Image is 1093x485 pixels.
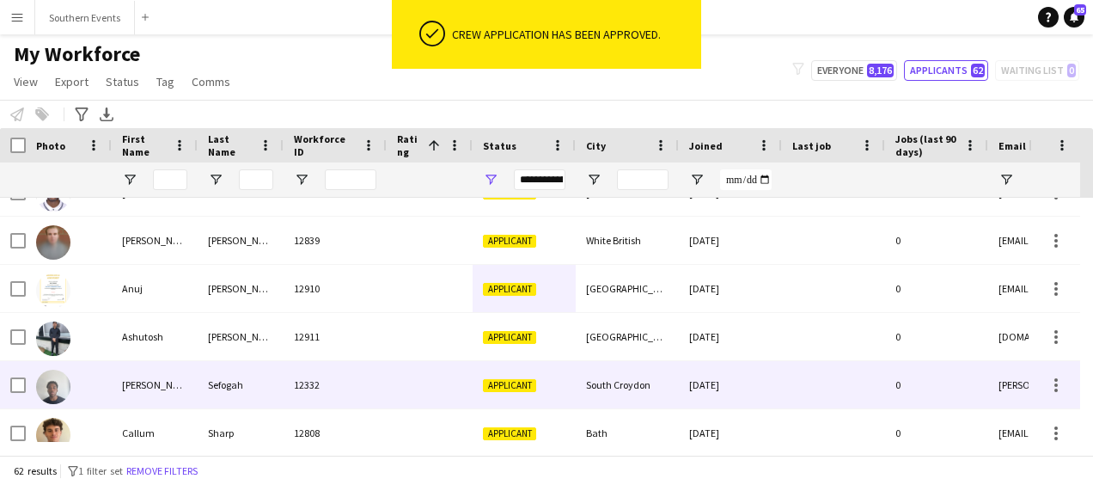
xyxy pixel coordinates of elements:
[208,132,253,158] span: Last Name
[885,313,988,360] div: 0
[198,361,284,408] div: Sefogah
[198,313,284,360] div: [PERSON_NAME]
[112,217,198,264] div: [PERSON_NAME]
[208,172,223,187] button: Open Filter Menu
[576,313,679,360] div: [GEOGRAPHIC_DATA]
[679,409,782,457] div: [DATE]
[198,265,284,312] div: [PERSON_NAME]
[192,74,230,89] span: Comms
[122,132,167,158] span: First Name
[998,139,1026,152] span: Email
[576,361,679,408] div: South Croydon
[452,27,694,42] div: Crew application has been approved.
[284,265,387,312] div: 12910
[112,313,198,360] div: Ashutosh
[198,217,284,264] div: [PERSON_NAME]
[885,217,988,264] div: 0
[36,273,70,308] img: Anuj thakkar
[153,169,187,190] input: First Name Filter Input
[895,132,957,158] span: Jobs (last 90 days)
[35,1,135,34] button: Southern Events
[679,217,782,264] div: [DATE]
[586,172,601,187] button: Open Filter Menu
[294,172,309,187] button: Open Filter Menu
[720,169,772,190] input: Joined Filter Input
[284,361,387,408] div: 12332
[325,169,376,190] input: Workforce ID Filter Input
[71,104,92,125] app-action-btn: Advanced filters
[1074,4,1086,15] span: 65
[679,265,782,312] div: [DATE]
[885,361,988,408] div: 0
[112,265,198,312] div: Anuj
[284,217,387,264] div: 12839
[36,370,70,404] img: Bradley Sefogah
[483,331,536,344] span: Applicant
[122,172,137,187] button: Open Filter Menu
[36,139,65,152] span: Photo
[689,172,705,187] button: Open Filter Menu
[123,462,201,481] button: Remove filters
[617,169,669,190] input: City Filter Input
[792,139,831,152] span: Last job
[483,379,536,392] span: Applicant
[294,132,356,158] span: Workforce ID
[998,172,1014,187] button: Open Filter Menu
[483,139,516,152] span: Status
[14,41,140,67] span: My Workforce
[106,74,139,89] span: Status
[811,60,897,81] button: Everyone8,176
[867,64,894,77] span: 8,176
[971,64,985,77] span: 62
[112,409,198,457] div: Callum
[112,361,198,408] div: [PERSON_NAME]
[99,71,146,93] a: Status
[885,409,988,457] div: 0
[284,313,387,360] div: 12911
[885,265,988,312] div: 0
[239,169,273,190] input: Last Name Filter Input
[483,235,536,248] span: Applicant
[1064,7,1084,28] a: 65
[150,71,181,93] a: Tag
[48,71,95,93] a: Export
[586,139,606,152] span: City
[679,313,782,360] div: [DATE]
[284,409,387,457] div: 12808
[7,71,45,93] a: View
[185,71,237,93] a: Comms
[904,60,988,81] button: Applicants62
[483,427,536,440] span: Applicant
[483,172,498,187] button: Open Filter Menu
[36,418,70,452] img: Callum Sharp
[36,225,70,260] img: Alex Cobb
[576,217,679,264] div: White British
[156,74,174,89] span: Tag
[397,132,421,158] span: Rating
[576,409,679,457] div: Bath
[689,139,723,152] span: Joined
[14,74,38,89] span: View
[576,265,679,312] div: [GEOGRAPHIC_DATA]
[36,322,70,356] img: Ashutosh Mohandas Kotian
[198,409,284,457] div: Sharp
[78,464,123,477] span: 1 filter set
[679,361,782,408] div: [DATE]
[483,283,536,296] span: Applicant
[96,104,117,125] app-action-btn: Export XLSX
[55,74,89,89] span: Export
